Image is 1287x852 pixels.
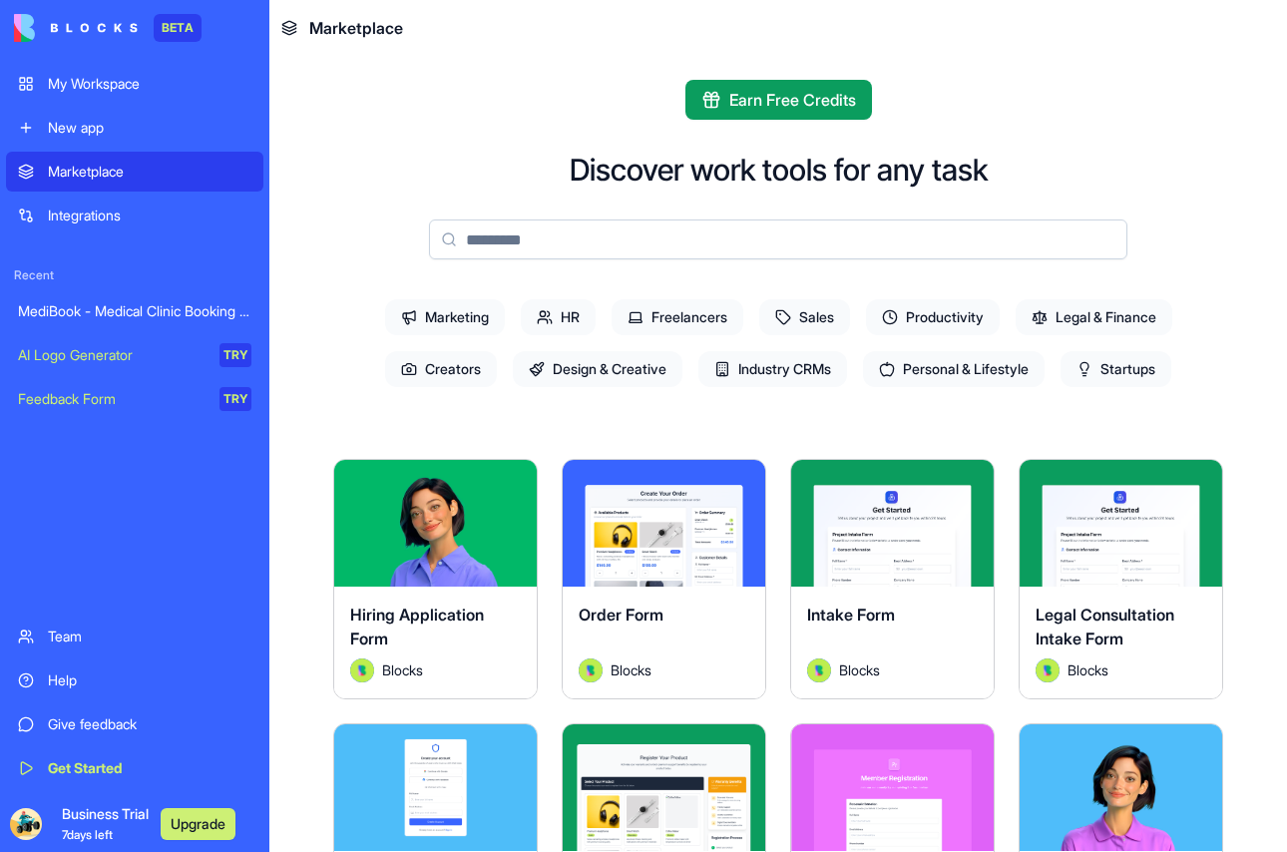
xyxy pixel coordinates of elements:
[48,162,251,182] div: Marketplace
[6,108,263,148] a: New app
[839,659,880,680] span: Blocks
[521,299,596,335] span: HR
[759,299,850,335] span: Sales
[685,80,872,120] button: Earn Free Credits
[6,152,263,192] a: Marketplace
[6,748,263,788] a: Get Started
[385,299,505,335] span: Marketing
[161,808,235,840] button: Upgrade
[62,827,113,842] span: 7 days left
[350,658,374,682] img: Avatar
[6,335,263,375] a: AI Logo GeneratorTRY
[562,459,766,699] a: Order FormAvatarBlocks
[219,343,251,367] div: TRY
[1036,605,1174,648] span: Legal Consultation Intake Form
[382,659,423,680] span: Blocks
[309,16,403,40] span: Marketplace
[570,152,988,188] h2: Discover work tools for any task
[1036,658,1060,682] img: Avatar
[698,351,847,387] span: Industry CRMs
[579,605,663,625] span: Order Form
[48,714,251,734] div: Give feedback
[48,627,251,646] div: Team
[866,299,1000,335] span: Productivity
[612,299,743,335] span: Freelancers
[14,14,138,42] img: logo
[6,660,263,700] a: Help
[48,758,251,778] div: Get Started
[611,659,651,680] span: Blocks
[14,14,202,42] a: BETA
[6,704,263,744] a: Give feedback
[807,605,895,625] span: Intake Form
[48,206,251,225] div: Integrations
[48,118,251,138] div: New app
[1068,659,1108,680] span: Blocks
[579,658,603,682] img: Avatar
[729,88,856,112] span: Earn Free Credits
[790,459,995,699] a: Intake FormAvatarBlocks
[6,379,263,419] a: Feedback FormTRY
[1016,299,1172,335] span: Legal & Finance
[6,617,263,656] a: Team
[807,658,831,682] img: Avatar
[219,387,251,411] div: TRY
[10,808,42,840] img: ACg8ocLH9DyvoZQ7u2a39YdKOqwJfwJ8tmKlpK0IL-3BGGWO-GmbYeYz=s96-c
[513,351,682,387] span: Design & Creative
[385,351,497,387] span: Creators
[6,64,263,104] a: My Workspace
[48,670,251,690] div: Help
[18,301,251,321] div: MediBook - Medical Clinic Booking System
[48,74,251,94] div: My Workspace
[6,196,263,235] a: Integrations
[154,14,202,42] div: BETA
[350,605,484,648] span: Hiring Application Form
[333,459,538,699] a: Hiring Application FormAvatarBlocks
[1019,459,1223,699] a: Legal Consultation Intake FormAvatarBlocks
[18,389,206,409] div: Feedback Form
[1061,351,1171,387] span: Startups
[6,291,263,331] a: MediBook - Medical Clinic Booking System
[6,267,263,283] span: Recent
[18,345,206,365] div: AI Logo Generator
[863,351,1045,387] span: Personal & Lifestyle
[62,804,149,844] span: Business Trial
